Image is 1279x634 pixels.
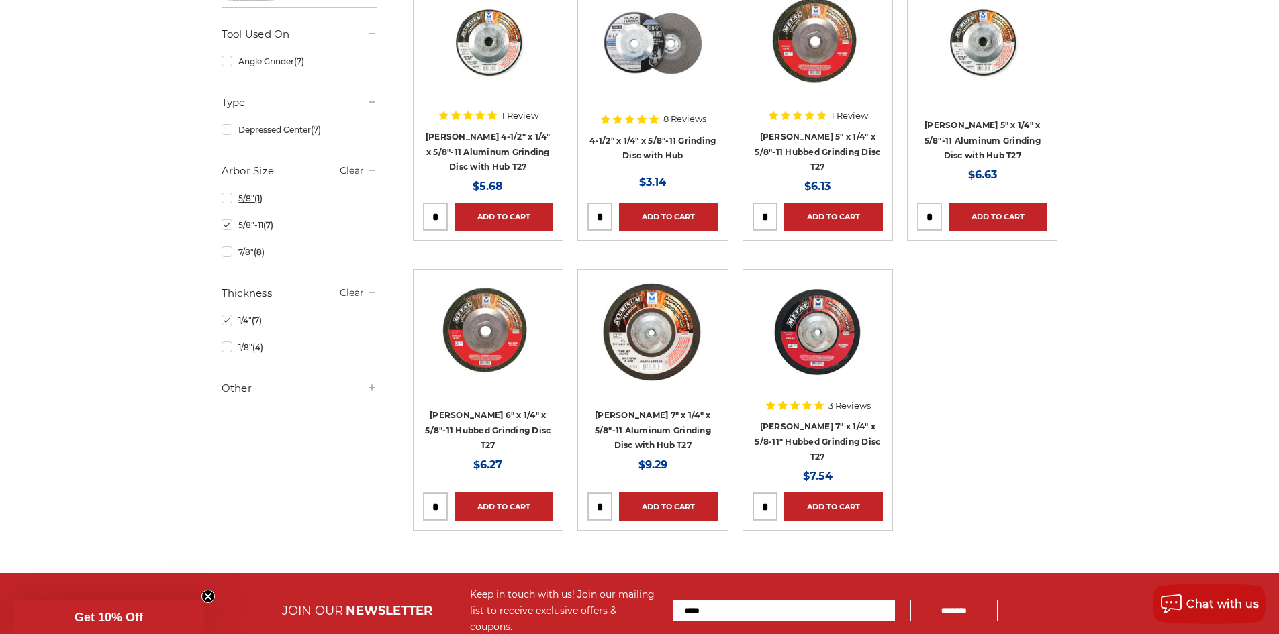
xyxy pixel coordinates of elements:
span: $7.54 [803,470,833,482]
a: Add to Cart [455,203,553,231]
h5: Arbor Size [222,163,377,179]
span: Chat with us [1186,598,1259,611]
button: Close teaser [201,590,215,603]
a: Clear [340,286,364,299]
span: 3 Reviews [828,401,871,410]
a: [PERSON_NAME] 7" x 1/4" x 5/8"-11 Aluminum Grinding Disc with Hub T27 [595,410,711,450]
span: 8 Reviews [663,115,706,123]
a: [PERSON_NAME] 5" x 1/4" x 5/8"-11 Aluminum Grinding Disc with Hub T27 [925,120,1041,160]
span: (7) [252,315,262,325]
a: Add to Cart [455,492,553,521]
div: Get 10% OffClose teaser [13,600,204,634]
button: Chat with us [1153,584,1266,624]
span: (8) [254,247,265,257]
span: $6.13 [804,180,831,193]
h5: Tool Used On [222,26,377,42]
a: [PERSON_NAME] 6" x 1/4" x 5/8"-11 Hubbed Grinding Disc T27 [425,410,551,450]
span: $9.29 [638,458,667,471]
span: 1 Review [831,111,868,120]
img: 6" grinding wheel with hub [430,279,545,386]
a: 7" Aluminum Grinding Wheel with Hub [587,279,718,409]
a: 4-1/2" x 1/4" x 5/8"-11 Grinding Disc with Hub [589,136,716,161]
span: JOIN OUR [282,603,343,618]
span: (7) [294,56,304,66]
span: $5.68 [473,180,503,193]
a: 5/8" [222,187,377,210]
a: Add to Cart [949,203,1047,231]
span: 1 Review [502,111,538,120]
span: $6.27 [473,458,502,471]
a: 1/4" [222,309,377,332]
span: (1) [254,193,263,203]
span: NEWSLETTER [346,603,432,618]
a: [PERSON_NAME] 7" x 1/4" x 5/8-11" Hubbed Grinding Disc T27 [755,421,880,462]
a: Add to Cart [784,492,883,521]
a: Angle Grinder [222,50,377,73]
a: Clear [340,164,364,176]
a: 7" x 1/4" x 5/8"-11 Grinding Disc with Hub [753,279,883,409]
span: (7) [311,125,321,135]
a: 1/8" [222,335,377,359]
a: [PERSON_NAME] 4-1/2" x 1/4" x 5/8"-11 Aluminum Grinding Disc with Hub T27 [426,131,551,172]
a: Add to Cart [619,492,718,521]
span: $3.14 [639,176,666,189]
a: Depressed Center [222,118,377,142]
span: Get 10% Off [75,611,143,624]
a: [PERSON_NAME] 5" x 1/4" x 5/8"-11 Hubbed Grinding Disc T27 [755,131,880,172]
span: (7) [263,220,273,230]
a: Add to Cart [619,203,718,231]
span: $6.63 [968,168,997,181]
a: Add to Cart [784,203,883,231]
a: 5/8"-11 [222,213,377,237]
h5: Other [222,380,377,397]
h5: Type [222,95,377,111]
a: 6" grinding wheel with hub [423,279,553,409]
img: 7" Aluminum Grinding Wheel with Hub [596,279,709,386]
a: 7/8" [222,240,377,264]
span: (4) [252,342,263,352]
h5: Thickness [222,285,377,301]
img: 7" x 1/4" x 5/8"-11 Grinding Disc with Hub [764,279,871,386]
